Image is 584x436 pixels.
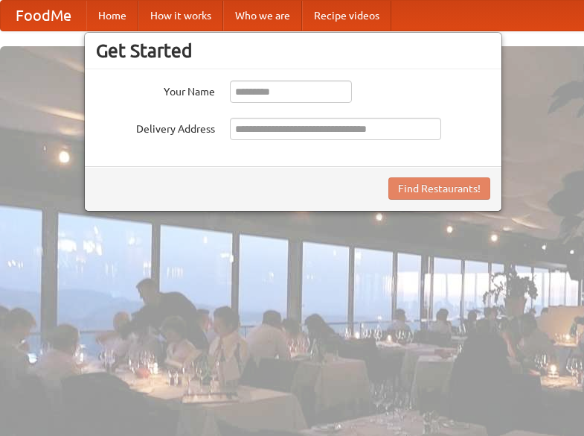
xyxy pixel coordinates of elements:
[1,1,86,31] a: FoodMe
[302,1,391,31] a: Recipe videos
[96,40,490,62] h3: Get Started
[388,177,490,200] button: Find Restaurants!
[96,118,215,136] label: Delivery Address
[86,1,138,31] a: Home
[138,1,223,31] a: How it works
[96,80,215,99] label: Your Name
[223,1,302,31] a: Who we are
